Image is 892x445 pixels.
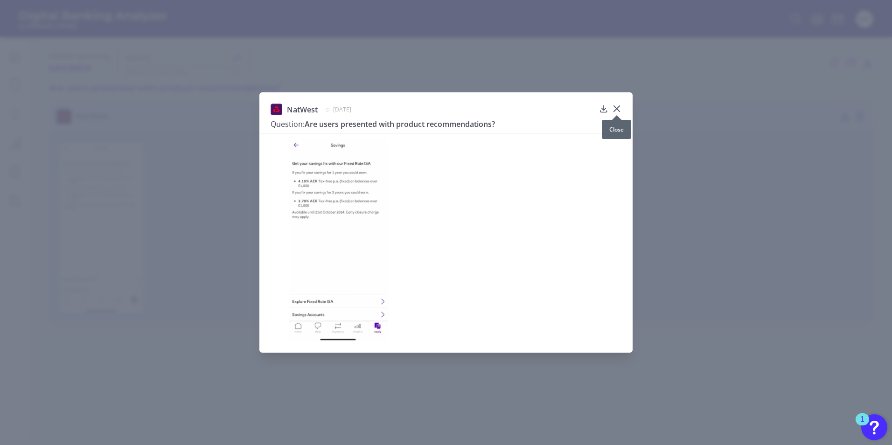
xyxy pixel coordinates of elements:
button: Open Resource Center, 1 new notification [861,414,887,440]
div: 1 [860,419,864,431]
h3: Are users presented with product recommendations? [271,119,595,129]
span: Question: [271,119,305,129]
div: Close [602,120,631,139]
span: NatWest [287,104,318,115]
span: [DATE] [333,105,351,113]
